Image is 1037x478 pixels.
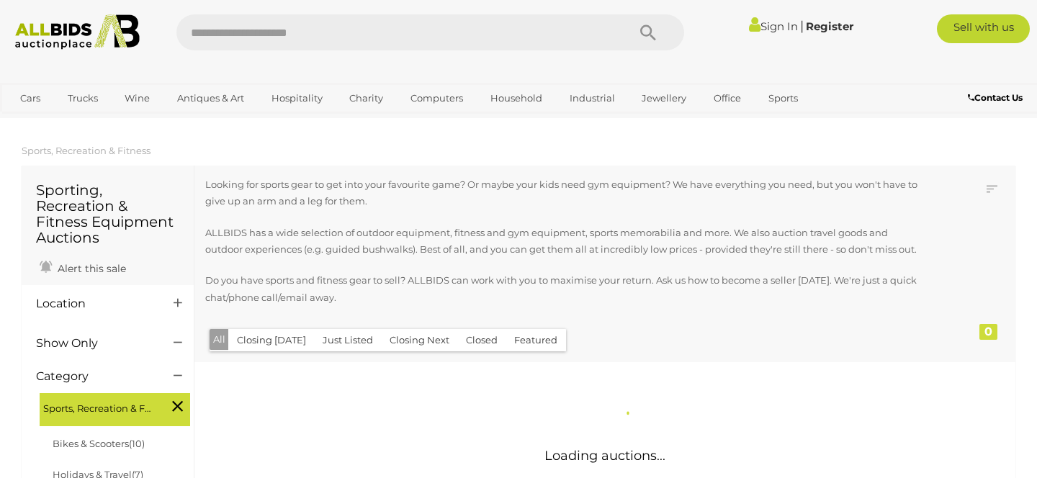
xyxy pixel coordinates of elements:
[58,86,107,110] a: Trucks
[968,90,1026,106] a: Contact Us
[937,14,1030,43] a: Sell with us
[36,370,152,383] h4: Category
[205,176,928,210] p: Looking for sports gear to get into your favourite game? Or maybe your kids need gym equipment? W...
[314,329,382,351] button: Just Listed
[36,297,152,310] h4: Location
[43,397,151,417] span: Sports, Recreation & Fitness
[205,272,928,306] p: Do you have sports and fitness gear to sell? ALLBIDS can work with you to maximise your return. A...
[168,86,253,110] a: Antiques & Art
[544,448,665,464] span: Loading auctions...
[481,86,552,110] a: Household
[979,324,997,340] div: 0
[205,225,928,258] p: ALLBIDS has a wide selection of outdoor equipment, fitness and gym equipment, sports memorabilia ...
[381,329,458,351] button: Closing Next
[506,329,566,351] button: Featured
[968,92,1023,103] b: Contact Us
[759,86,807,110] a: Sports
[54,262,126,275] span: Alert this sale
[401,86,472,110] a: Computers
[262,86,332,110] a: Hospitality
[612,14,684,50] button: Search
[800,18,804,34] span: |
[632,86,696,110] a: Jewellery
[36,256,130,278] a: Alert this sale
[228,329,315,351] button: Closing [DATE]
[560,86,624,110] a: Industrial
[749,19,798,33] a: Sign In
[8,14,148,50] img: Allbids.com.au
[36,337,152,350] h4: Show Only
[457,329,506,351] button: Closed
[210,329,229,350] button: All
[22,145,151,156] a: Sports, Recreation & Fitness
[115,86,159,110] a: Wine
[806,19,853,33] a: Register
[11,110,132,134] a: [GEOGRAPHIC_DATA]
[704,86,750,110] a: Office
[11,86,50,110] a: Cars
[36,182,179,245] h1: Sporting, Recreation & Fitness Equipment Auctions
[340,86,392,110] a: Charity
[53,438,145,449] a: Bikes & Scooters(10)
[129,438,145,449] span: (10)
